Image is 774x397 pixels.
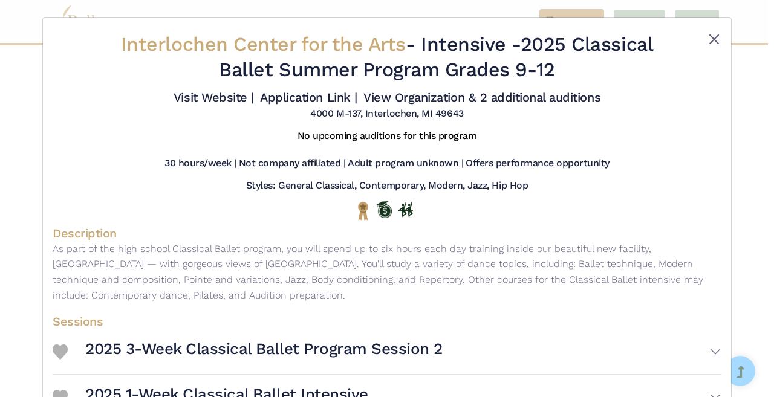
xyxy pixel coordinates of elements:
[121,33,406,56] span: Interlochen Center for the Arts
[466,157,610,170] h5: Offers performance opportunity
[398,202,413,218] img: In Person
[53,225,721,241] h4: Description
[85,334,721,369] button: 2025 3-Week Classical Ballet Program Session 2
[53,314,721,329] h4: Sessions
[164,157,236,170] h5: 30 hours/week |
[239,157,345,170] h5: Not company affiliated |
[174,90,254,105] a: Visit Website |
[363,90,600,105] a: View Organization & 2 additional auditions
[85,339,443,360] h3: 2025 3-Week Classical Ballet Program Session 2
[707,32,721,47] button: Close
[310,108,463,120] h5: 4000 M-137, Interlochen, MI 49643
[53,241,721,303] p: As part of the high school Classical Ballet program, you will spend up to six hours each day trai...
[298,130,477,143] h5: No upcoming auditions for this program
[246,179,528,192] h5: Styles: General Classical, Contemporary, Modern, Jazz, Hip Hop
[260,90,357,105] a: Application Link |
[421,33,521,56] span: Intensive -
[108,32,666,82] h2: - 2025 Classical Ballet Summer Program Grades 9-12
[53,344,68,360] img: Heart
[377,201,392,218] img: Offers Scholarship
[356,201,371,220] img: National
[348,157,463,170] h5: Adult program unknown |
